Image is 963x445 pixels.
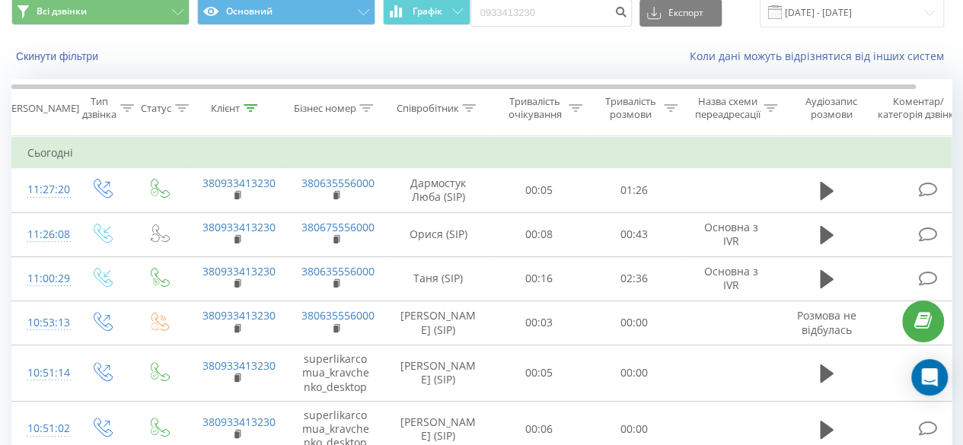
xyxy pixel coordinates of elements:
a: Коли дані можуть відрізнятися вiд інших систем [690,49,952,63]
a: 380933413230 [202,176,276,190]
td: [PERSON_NAME] (SIP) [385,345,492,402]
td: 00:43 [587,212,682,256]
div: 11:26:08 [27,220,58,250]
td: Основна з IVR [682,256,781,300]
td: 00:08 [492,212,587,256]
span: Графік [413,6,442,17]
td: 01:26 [587,168,682,212]
a: 380933413230 [202,220,276,234]
span: Всі дзвінки [37,5,87,17]
div: Клієнт [211,102,240,115]
td: 02:36 [587,256,682,300]
div: 10:51:14 [27,358,58,388]
td: 00:00 [587,345,682,402]
div: Назва схеми переадресації [694,95,760,121]
td: Орися (SIP) [385,212,492,256]
div: Тип дзвінка [82,95,116,121]
div: Open Intercom Messenger [911,359,948,396]
td: 00:05 [492,168,587,212]
div: Бізнес номер [293,102,356,115]
button: Скинути фільтри [11,49,106,63]
span: Розмова не відбулась [797,308,856,336]
td: 00:03 [492,300,587,345]
a: 380635556000 [301,264,375,278]
a: 380933413230 [202,358,276,373]
td: 00:16 [492,256,587,300]
a: 380635556000 [301,176,375,190]
div: 10:53:13 [27,308,58,338]
div: 11:27:20 [27,175,58,205]
a: 380933413230 [202,415,276,429]
a: 380933413230 [202,264,276,278]
div: 11:00:29 [27,264,58,294]
div: Коментар/категорія дзвінка [874,95,963,121]
td: 00:00 [587,300,682,345]
a: 380675556000 [301,220,375,234]
div: Аудіозапис розмови [794,95,868,121]
a: 380635556000 [301,308,375,323]
div: 10:51:02 [27,414,58,443]
td: Основна з IVR [682,212,781,256]
td: Таня (SIP) [385,256,492,300]
div: Співробітник [396,102,458,115]
div: [PERSON_NAME] [2,102,79,115]
a: 380933413230 [202,308,276,323]
td: Дармостук Люба (SIP) [385,168,492,212]
div: Тривалість очікування [505,95,565,121]
div: Тривалість розмови [600,95,660,121]
td: [PERSON_NAME] (SIP) [385,300,492,345]
td: superlikarcomua_kravchenko_desktop [286,345,385,402]
td: 00:05 [492,345,587,402]
div: Статус [141,102,171,115]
